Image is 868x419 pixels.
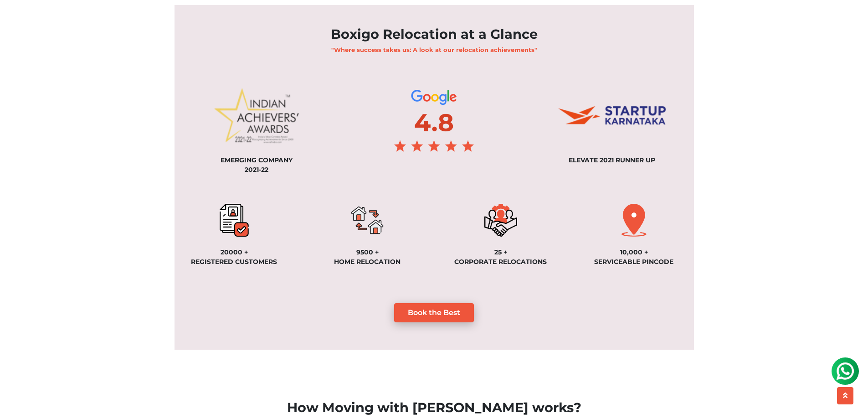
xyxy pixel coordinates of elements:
[837,387,853,404] button: scroll up
[175,248,294,257] div: 20000 +
[347,204,387,237] img: home-relocation
[331,46,537,53] b: "Where success takes us: A look at our relocation achievements"
[175,400,694,416] h2: How Moving with [PERSON_NAME] works?
[614,204,654,237] img: serviceable_pincode
[308,248,427,257] div: 9500 +
[441,257,561,267] div: CORPORATE RELOCATIONS
[308,257,427,267] div: Home Relocation
[394,303,474,322] a: Book the Best
[214,204,254,237] img: registered_customers
[175,26,694,42] h2: Boxigo Relocation at a Glance
[481,204,521,237] img: corporate-relations
[574,248,694,257] div: 10,000 +
[557,75,667,155] img: startup-ka
[380,90,489,152] img: google-ratings
[441,248,561,257] div: 25 +
[175,257,294,267] div: Registered Customers
[202,75,311,155] img: achievements
[574,257,694,267] div: Serviceable pincode
[530,155,694,165] div: ELEVATE 2021 RUNNER UP
[175,155,339,175] div: EMERGING COMPANY 2021-22
[9,9,27,27] img: whatsapp-icon.svg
